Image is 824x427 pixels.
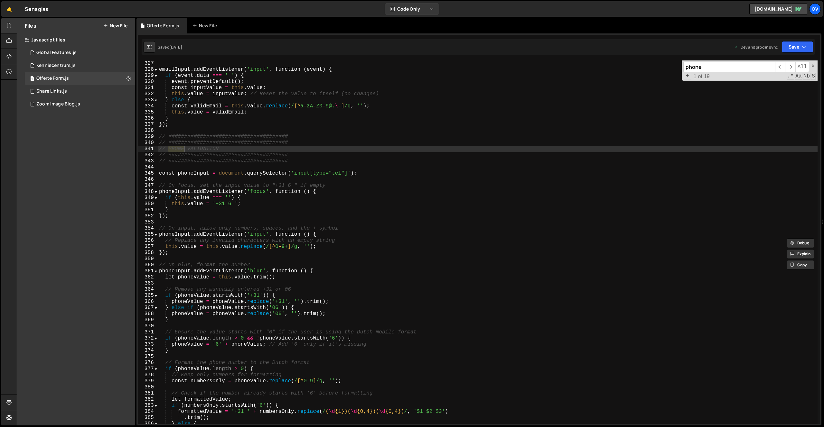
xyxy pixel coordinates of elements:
[138,201,158,207] div: 350
[138,299,158,305] div: 366
[36,63,76,68] div: Kenniscentrum.js
[787,73,794,80] span: RegExp Search
[138,79,158,85] div: 330
[169,44,182,50] div: [DATE]
[138,274,158,280] div: 362
[809,3,821,15] a: Ov
[25,72,135,85] div: 15490/42494.js
[138,67,158,73] div: 328
[138,128,158,134] div: 338
[811,73,816,80] span: Search In Selection
[25,98,135,111] div: 15490/44527.js
[138,146,158,152] div: 341
[138,366,158,372] div: 377
[138,378,158,384] div: 379
[734,44,778,50] div: Dev and prod in sync
[138,329,158,335] div: 371
[17,33,135,46] div: Javascript files
[138,409,158,415] div: 384
[138,115,158,122] div: 336
[138,91,158,97] div: 332
[138,60,158,67] div: 327
[138,140,158,146] div: 340
[138,134,158,140] div: 339
[25,5,48,13] div: Sensglas
[795,62,809,72] span: Alt-Enter
[138,335,158,341] div: 372
[25,85,135,98] div: 15490/44023.js
[36,101,80,107] div: Zoom Image Blog.js
[138,109,158,115] div: 335
[138,244,158,250] div: 357
[138,293,158,299] div: 365
[25,46,135,59] div: 15490/40875.js
[138,164,158,170] div: 344
[691,73,712,79] span: 1 of 19
[138,354,158,360] div: 375
[138,256,158,262] div: 359
[138,323,158,329] div: 370
[25,22,36,29] h2: Files
[138,103,158,109] div: 334
[36,88,67,94] div: Share Links.js
[138,262,158,268] div: 360
[103,23,127,28] button: New File
[138,341,158,348] div: 373
[787,238,814,248] button: Debug
[138,396,158,403] div: 382
[138,158,158,164] div: 343
[138,250,158,256] div: 358
[684,73,691,79] span: Toggle Replace mode
[803,73,811,80] span: Whole Word Search
[138,85,158,91] div: 331
[138,238,158,244] div: 356
[158,44,182,50] div: Saved
[138,403,158,409] div: 383
[36,76,69,81] div: Offerte Form.js
[138,421,158,427] div: 386
[138,311,158,317] div: 368
[138,170,158,177] div: 345
[138,415,158,421] div: 385
[147,23,179,29] div: Offerte Form.js
[138,213,158,219] div: 352
[138,360,158,366] div: 376
[138,268,158,274] div: 361
[138,225,158,232] div: 354
[36,50,77,56] div: Global Features.js
[138,183,158,189] div: 347
[138,305,158,311] div: 367
[782,41,813,53] button: Save
[138,122,158,128] div: 337
[138,219,158,225] div: 353
[385,3,439,15] button: Code Only
[138,280,158,286] div: 363
[138,207,158,213] div: 351
[749,3,807,15] a: [DOMAIN_NAME]
[192,23,220,29] div: New File
[138,286,158,293] div: 364
[138,97,158,103] div: 333
[138,177,158,183] div: 346
[795,73,802,80] span: CaseSensitive Search
[787,249,814,259] button: Explain
[138,195,158,201] div: 349
[138,73,158,79] div: 329
[138,390,158,396] div: 381
[138,348,158,354] div: 374
[683,62,775,72] input: Search for
[138,372,158,378] div: 378
[138,317,158,323] div: 369
[785,62,795,72] span: ​
[787,260,814,270] button: Copy
[138,189,158,195] div: 348
[30,77,34,82] span: 1
[138,384,158,390] div: 380
[1,1,17,17] a: 🤙
[138,232,158,238] div: 355
[775,62,785,72] span: ​
[25,59,135,72] div: 15490/40893.js
[138,152,158,158] div: 342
